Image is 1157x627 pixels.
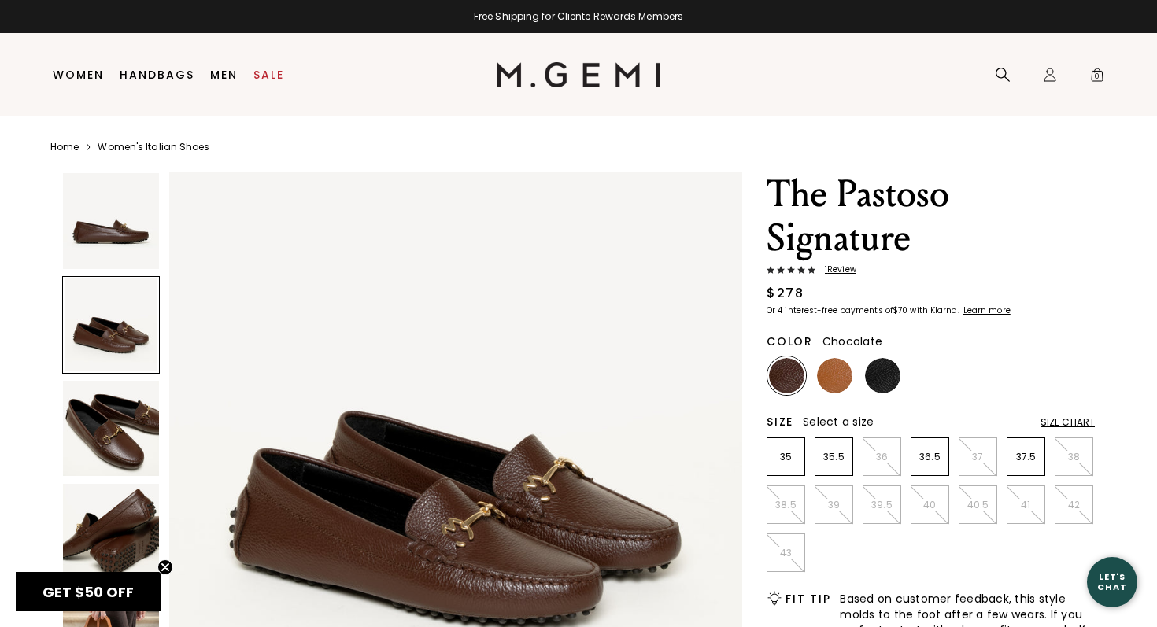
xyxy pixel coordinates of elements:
[769,358,804,393] img: Chocolate
[53,68,104,81] a: Women
[959,451,996,463] p: 37
[50,141,79,153] a: Home
[815,451,852,463] p: 35.5
[767,547,804,559] p: 43
[253,68,284,81] a: Sale
[963,304,1011,316] klarna-placement-style-cta: Learn more
[911,499,948,511] p: 40
[911,451,948,463] p: 36.5
[767,335,813,348] h2: Color
[803,414,874,430] span: Select a size
[1041,416,1095,429] div: Size Chart
[863,451,900,463] p: 36
[767,451,804,463] p: 35
[16,572,161,611] div: GET $50 OFFClose teaser
[893,304,907,316] klarna-placement-style-amount: $70
[1007,451,1044,463] p: 37.5
[157,559,173,575] button: Close teaser
[1055,451,1092,463] p: 38
[767,304,893,316] klarna-placement-style-body: Or 4 interest-free payments of
[210,68,238,81] a: Men
[1007,499,1044,511] p: 41
[63,173,159,269] img: The Pastoso Signature
[98,141,209,153] a: Women's Italian Shoes
[822,334,882,349] span: Chocolate
[43,582,134,602] span: GET $50 OFF
[863,499,900,511] p: 39.5
[817,358,852,393] img: Tan
[786,592,830,605] h2: Fit Tip
[767,172,1095,260] h1: The Pastoso Signature
[1089,70,1105,86] span: 0
[767,499,804,511] p: 38.5
[959,499,996,511] p: 40.5
[1055,499,1092,511] p: 42
[120,68,194,81] a: Handbags
[63,381,159,477] img: The Pastoso Signature
[962,306,1011,315] a: Learn more
[497,62,661,87] img: M.Gemi
[63,484,159,580] img: The Pastoso Signature
[815,499,852,511] p: 39
[910,304,961,316] klarna-placement-style-body: with Klarna
[767,265,1095,278] a: 1Review
[815,265,856,275] span: 1 Review
[767,284,804,303] div: $278
[865,358,900,393] img: Black
[1087,572,1137,592] div: Let's Chat
[767,415,793,428] h2: Size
